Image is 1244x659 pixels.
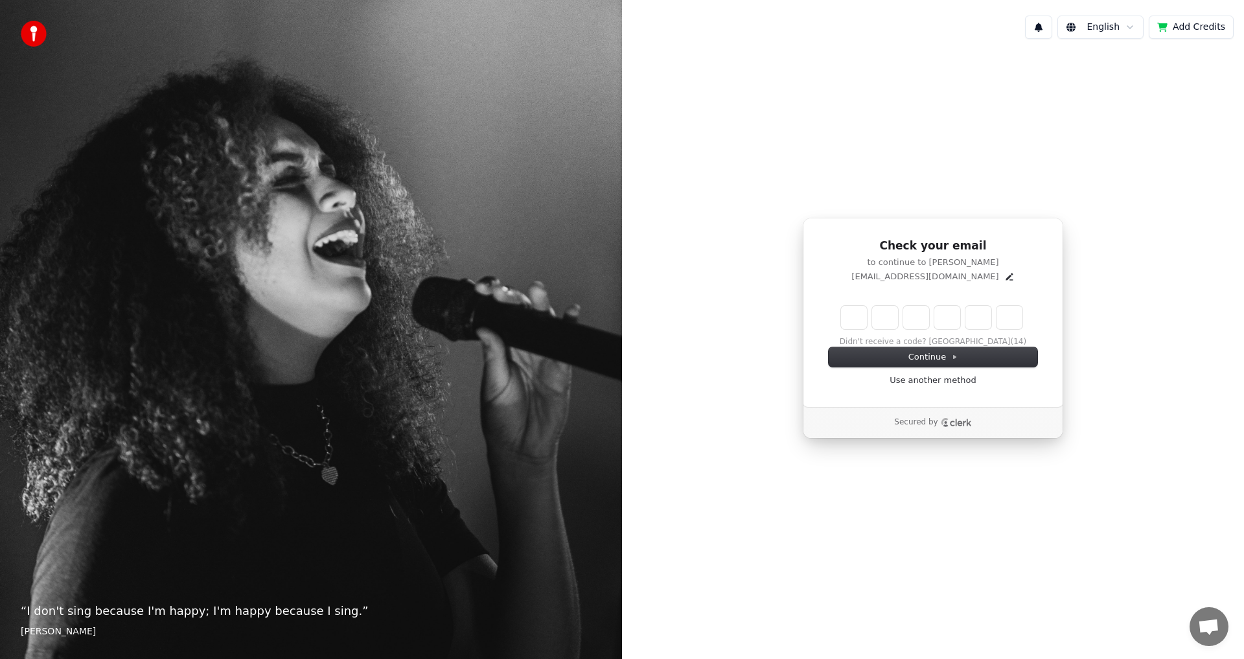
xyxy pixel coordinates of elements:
h1: Check your email [829,238,1037,254]
p: Secured by [894,417,938,428]
button: Add Credits [1149,16,1234,39]
button: Edit [1004,272,1015,282]
button: Continue [829,347,1037,367]
p: to continue to [PERSON_NAME] [829,257,1037,268]
footer: [PERSON_NAME] [21,625,601,638]
a: Use another method [890,375,976,386]
img: youka [21,21,47,47]
div: Verification code input [838,303,1025,332]
p: [EMAIL_ADDRESS][DOMAIN_NAME] [851,271,998,283]
p: “ I don't sing because I'm happy; I'm happy because I sing. ” [21,602,601,620]
input: Enter verification code. Digit 1 [841,306,867,329]
input: Digit 5 [965,306,991,329]
a: Open chat [1190,607,1228,646]
a: Clerk logo [941,418,972,427]
input: Digit 3 [903,306,929,329]
input: Digit 4 [934,306,960,329]
input: Digit 2 [872,306,898,329]
span: Continue [908,351,958,363]
input: Digit 6 [996,306,1022,329]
